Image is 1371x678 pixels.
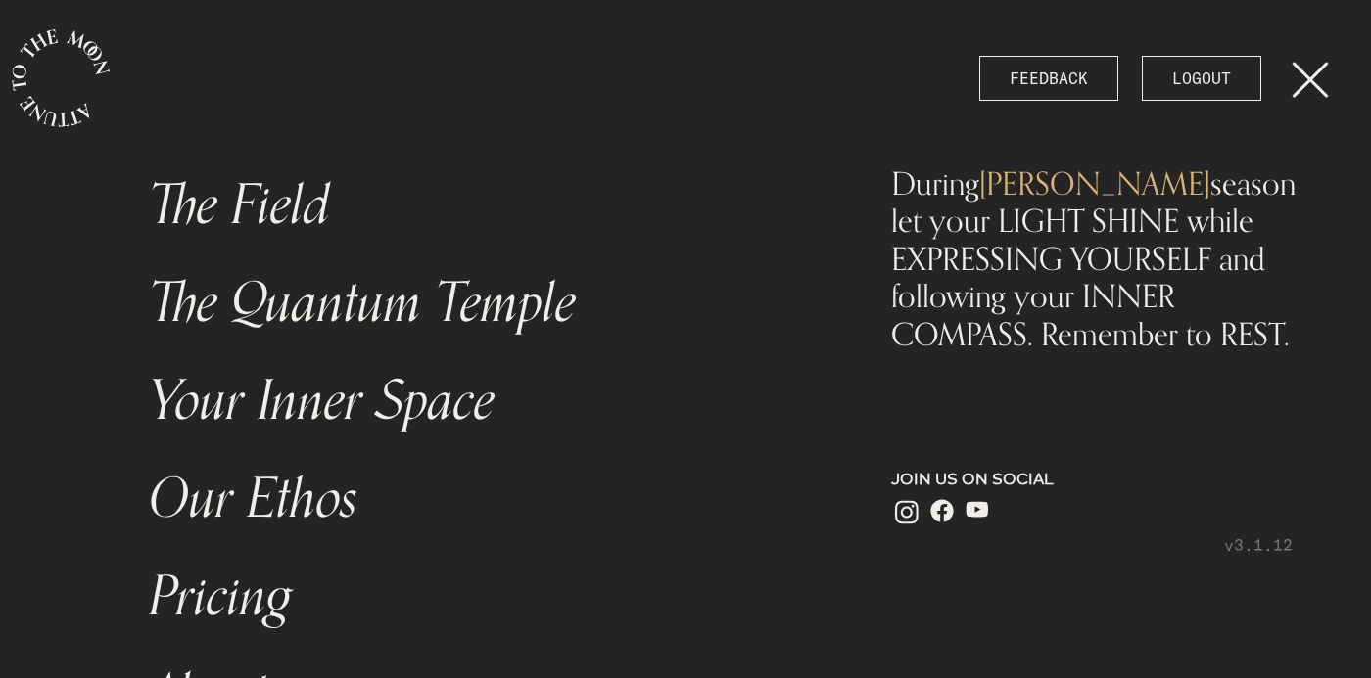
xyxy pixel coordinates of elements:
span: FEEDBACK [1010,67,1088,90]
p: v3.1.12 [891,533,1293,557]
a: Pricing [137,548,823,646]
div: During season let your LIGHT SHINE while EXPRESSING YOURSELF and following your INNER COMPASS. Re... [891,164,1293,352]
a: The Quantum Temple [137,254,823,352]
a: Your Inner Space [137,352,823,450]
a: The Field [137,157,823,254]
p: JOIN US ON SOCIAL [891,468,1293,491]
span: [PERSON_NAME] [979,163,1210,203]
a: Our Ethos [137,450,823,548]
button: FEEDBACK [979,56,1118,101]
a: LOGOUT [1142,56,1261,101]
